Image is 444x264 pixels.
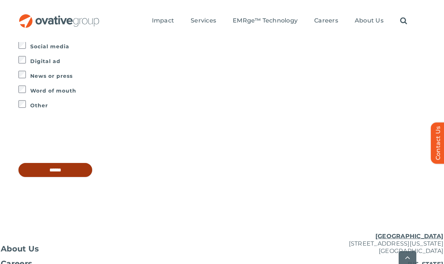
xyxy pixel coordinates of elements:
span: Impact [152,17,174,24]
a: Search [400,17,407,25]
span: Services [191,17,216,24]
a: OG_Full_horizontal_RGB [18,13,100,20]
span: Careers [314,17,338,24]
a: Careers [314,17,338,25]
nav: Menu [152,9,407,33]
a: About Us [1,245,148,253]
iframe: reCAPTCHA [18,125,131,154]
span: EMRge™ Technology [233,17,298,24]
label: News or press [30,71,426,81]
span: About Us [355,17,384,24]
label: Social media [30,41,426,52]
span: About Us [1,245,39,253]
a: EMRge™ Technology [233,17,298,25]
a: Impact [152,17,174,25]
label: Word of mouth [30,86,426,96]
label: Other [30,100,426,111]
a: About Us [355,17,384,25]
p: [STREET_ADDRESS][US_STATE] [GEOGRAPHIC_DATA] [296,233,443,255]
u: [GEOGRAPHIC_DATA] [375,233,443,240]
label: Digital ad [30,56,426,66]
a: Services [191,17,216,25]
